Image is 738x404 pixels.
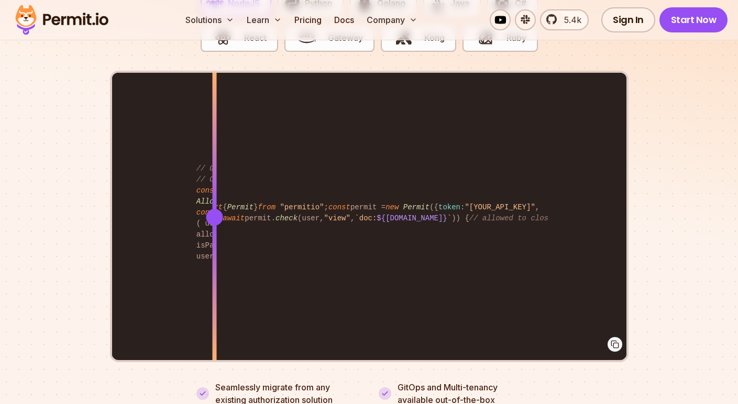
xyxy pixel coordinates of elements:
[196,186,218,195] span: const
[10,2,113,38] img: Permit logo
[355,214,451,222] span: `doc: `
[290,9,326,30] a: Pricing
[601,7,655,32] a: Sign In
[181,9,238,30] button: Solutions
[196,175,544,184] span: // Complete user object from DB (based on session object, only 3 DB queries...)
[189,155,549,271] code: user = (session); doc = ( , , session. ); allowedDocTypes = (user. ); isPaying = ( stripeWrapper....
[362,9,422,30] button: Company
[324,214,350,222] span: "view"
[330,9,358,30] a: Docs
[385,203,399,211] span: new
[243,9,286,30] button: Learn
[196,197,258,206] span: AllowedDocType
[465,203,535,211] span: "[YOUR_API_KEY]"
[438,203,460,211] span: token
[280,203,324,211] span: "permitio"
[403,203,429,211] span: Permit
[189,194,549,232] code: { } ; permit = ({ : , }); ( permit. (user, , )) { }
[276,214,298,222] span: check
[558,14,581,26] span: 5.4k
[328,203,350,211] span: const
[258,203,276,211] span: from
[377,214,447,222] span: ${[DOMAIN_NAME]}
[223,214,245,222] span: await
[227,203,254,211] span: Permit
[469,214,579,222] span: // allowed to close issue
[196,208,218,217] span: const
[540,9,589,30] a: 5.4k
[196,164,447,173] span: // Gather all the needed objects for the permission check
[659,7,728,32] a: Start Now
